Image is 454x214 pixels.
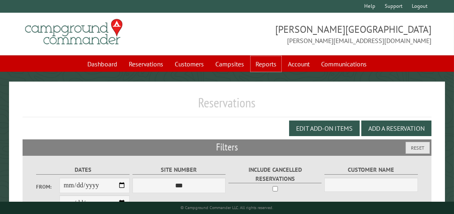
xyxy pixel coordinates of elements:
label: Customer Name [324,165,418,175]
a: Communications [316,56,372,72]
a: Dashboard [82,56,122,72]
div: Domain: [DOMAIN_NAME] [21,21,90,28]
a: Customers [170,56,209,72]
small: © Campground Commander LLC. All rights reserved. [181,205,274,210]
div: Domain Overview [31,52,73,58]
button: Add a Reservation [361,121,431,136]
span: [PERSON_NAME][GEOGRAPHIC_DATA] [PERSON_NAME][EMAIL_ADDRESS][DOMAIN_NAME] [227,23,431,46]
img: tab_keywords_by_traffic_grey.svg [82,52,88,58]
img: Campground Commander [23,16,125,48]
label: Dates [36,165,130,175]
a: Reports [251,56,281,72]
img: website_grey.svg [13,21,20,28]
h2: Filters [23,139,431,155]
a: Campsites [210,56,249,72]
h1: Reservations [23,95,431,117]
img: logo_orange.svg [13,13,20,20]
label: To: [36,200,59,208]
button: Reset [406,142,430,154]
label: Site Number [132,165,226,175]
label: From: [36,183,59,191]
button: Edit Add-on Items [289,121,360,136]
a: Account [283,56,315,72]
div: v 4.0.25 [23,13,40,20]
img: tab_domain_overview_orange.svg [22,52,29,58]
a: Reservations [124,56,168,72]
label: Include Cancelled Reservations [228,165,322,183]
div: Keywords by Traffic [91,52,138,58]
